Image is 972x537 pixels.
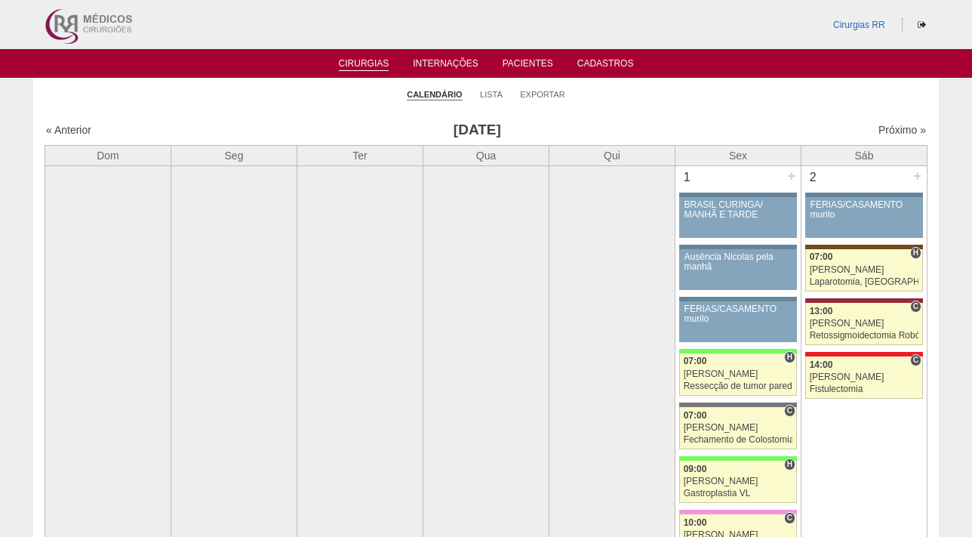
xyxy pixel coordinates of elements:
[684,489,793,498] div: Gastroplastia VL
[810,331,919,341] div: Retossigmoidectomia Robótica
[811,200,918,220] div: FÉRIAS/CASAMENTO murilo
[805,352,923,356] div: Key: Assunção
[407,89,462,100] a: Calendário
[684,464,707,474] span: 09:00
[679,510,797,514] div: Key: Albert Einstein
[810,265,919,275] div: [PERSON_NAME]
[46,124,91,136] a: « Anterior
[684,423,793,433] div: [PERSON_NAME]
[413,58,478,73] a: Internações
[684,304,792,324] div: FÉRIAS/CASAMENTO murilo
[784,405,795,417] span: Consultório
[520,89,565,100] a: Exportar
[480,89,503,100] a: Lista
[684,477,793,486] div: [PERSON_NAME]
[679,349,797,353] div: Key: Brasil
[339,58,389,71] a: Cirurgias
[784,512,795,524] span: Consultório
[805,298,923,303] div: Key: Sírio Libanês
[910,247,921,259] span: Hospital
[171,145,297,165] th: Seg
[918,20,926,29] i: Sair
[679,297,797,301] div: Key: Aviso
[503,58,553,73] a: Pacientes
[833,20,885,30] a: Cirurgias RR
[684,381,793,391] div: Ressecção de tumor parede abdominal pélvica
[684,252,792,272] div: Ausência Nicolas pela manhã
[684,369,793,379] div: [PERSON_NAME]
[45,145,171,165] th: Dom
[684,200,792,220] div: BRASIL CURINGA/ MANHÃ E TARDE
[679,353,797,396] a: H 07:00 [PERSON_NAME] Ressecção de tumor parede abdominal pélvica
[684,435,793,445] div: Fechamento de Colostomia ou Enterostomia
[679,407,797,449] a: C 07:00 [PERSON_NAME] Fechamento de Colostomia ou Enterostomia
[679,456,797,461] div: Key: Brasil
[679,193,797,197] div: Key: Aviso
[911,166,924,186] div: +
[810,384,919,394] div: Fistulectomia
[679,245,797,249] div: Key: Aviso
[684,356,707,366] span: 07:00
[577,58,634,73] a: Cadastros
[810,306,833,316] span: 13:00
[679,461,797,503] a: H 09:00 [PERSON_NAME] Gastroplastia VL
[810,277,919,287] div: Laparotomia, [GEOGRAPHIC_DATA], Drenagem, Bridas
[675,166,699,189] div: 1
[910,354,921,366] span: Consultório
[810,372,919,382] div: [PERSON_NAME]
[423,145,549,165] th: Qua
[679,301,797,342] a: FÉRIAS/CASAMENTO murilo
[805,356,923,399] a: C 14:00 [PERSON_NAME] Fistulectomia
[679,249,797,290] a: Ausência Nicolas pela manhã
[785,166,798,186] div: +
[805,303,923,345] a: C 13:00 [PERSON_NAME] Retossigmoidectomia Robótica
[805,249,923,292] a: H 07:00 [PERSON_NAME] Laparotomia, [GEOGRAPHIC_DATA], Drenagem, Bridas
[679,197,797,238] a: BRASIL CURINGA/ MANHÃ E TARDE
[805,245,923,249] div: Key: Santa Joana
[810,319,919,329] div: [PERSON_NAME]
[810,252,833,262] span: 07:00
[784,351,795,363] span: Hospital
[805,197,923,238] a: FÉRIAS/CASAMENTO murilo
[675,145,801,165] th: Sex
[784,458,795,471] span: Hospital
[810,360,833,370] span: 14:00
[679,403,797,407] div: Key: Santa Catarina
[549,145,675,165] th: Qui
[910,301,921,313] span: Consultório
[684,410,707,421] span: 07:00
[805,193,923,197] div: Key: Aviso
[801,145,927,165] th: Sáb
[878,124,926,136] a: Próximo »
[684,517,707,528] span: 10:00
[257,119,697,141] h3: [DATE]
[801,166,825,189] div: 2
[297,145,423,165] th: Ter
